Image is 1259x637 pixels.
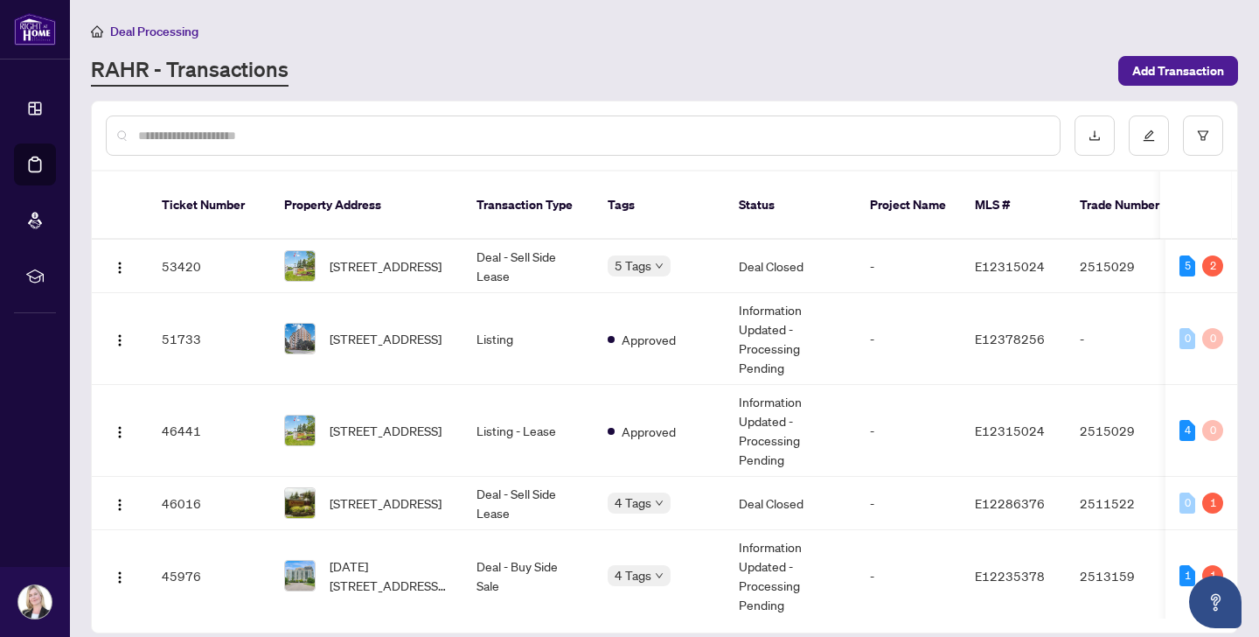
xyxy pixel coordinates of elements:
th: MLS # [961,171,1066,240]
td: 53420 [148,240,270,293]
img: Logo [113,333,127,347]
div: 5 [1179,255,1195,276]
td: - [856,240,961,293]
img: thumbnail-img [285,324,315,353]
button: download [1075,115,1115,156]
td: Information Updated - Processing Pending [725,385,856,477]
span: filter [1197,129,1209,142]
img: thumbnail-img [285,488,315,518]
span: E12315024 [975,258,1045,274]
span: down [655,571,664,580]
button: Logo [106,562,134,590]
div: 1 [1202,493,1223,514]
td: Deal - Sell Side Lease [463,477,594,530]
span: Approved [622,330,676,349]
div: 0 [1202,328,1223,349]
div: 1 [1202,565,1223,586]
button: filter [1183,115,1223,156]
button: Logo [106,489,134,517]
div: 0 [1179,328,1195,349]
td: Deal Closed [725,240,856,293]
td: - [856,293,961,385]
div: 1 [1179,565,1195,586]
button: Logo [106,252,134,280]
td: Deal - Buy Side Sale [463,530,594,622]
img: thumbnail-img [285,416,315,445]
td: Deal Closed [725,477,856,530]
td: 2515029 [1066,385,1188,477]
span: [STREET_ADDRESS] [330,329,442,348]
span: download [1089,129,1101,142]
span: down [655,499,664,507]
td: - [1066,293,1188,385]
td: Information Updated - Processing Pending [725,530,856,622]
div: 4 [1179,420,1195,441]
th: Status [725,171,856,240]
span: 5 Tags [615,255,651,276]
span: [STREET_ADDRESS] [330,256,442,276]
td: 46016 [148,477,270,530]
span: E12378256 [975,331,1045,346]
td: - [856,477,961,530]
span: E12315024 [975,423,1045,438]
span: Approved [622,422,676,441]
span: [STREET_ADDRESS] [330,421,442,440]
th: Trade Number [1066,171,1188,240]
td: Deal - Sell Side Lease [463,240,594,293]
span: 4 Tags [615,493,651,513]
th: Tags [594,171,725,240]
th: Ticket Number [148,171,270,240]
span: 4 Tags [615,565,651,585]
img: logo [14,13,56,45]
td: Listing - Lease [463,385,594,477]
td: 2513159 [1066,530,1188,622]
td: - [856,530,961,622]
img: thumbnail-img [285,561,315,591]
img: Logo [113,261,127,275]
div: 0 [1179,493,1195,514]
div: 2 [1202,255,1223,276]
button: Logo [106,416,134,444]
img: Logo [113,498,127,512]
button: edit [1129,115,1169,156]
td: 46441 [148,385,270,477]
span: [DATE][STREET_ADDRESS][DATE][PERSON_NAME] [330,556,449,595]
img: Logo [113,425,127,439]
button: Open asap [1189,576,1242,628]
span: [STREET_ADDRESS] [330,493,442,513]
div: 0 [1202,420,1223,441]
span: Deal Processing [110,24,198,39]
button: Add Transaction [1118,56,1238,86]
th: Property Address [270,171,463,240]
td: 45976 [148,530,270,622]
img: Logo [113,570,127,584]
span: down [655,262,664,270]
span: Add Transaction [1132,57,1224,85]
span: home [91,25,103,38]
img: Profile Icon [18,585,52,619]
span: edit [1143,129,1155,142]
td: 2511522 [1066,477,1188,530]
span: E12286376 [975,495,1045,511]
span: E12235378 [975,568,1045,584]
th: Project Name [856,171,961,240]
td: 51733 [148,293,270,385]
td: 2515029 [1066,240,1188,293]
td: - [856,385,961,477]
img: thumbnail-img [285,251,315,281]
td: Information Updated - Processing Pending [725,293,856,385]
td: Listing [463,293,594,385]
th: Transaction Type [463,171,594,240]
button: Logo [106,325,134,353]
a: RAHR - Transactions [91,55,289,87]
